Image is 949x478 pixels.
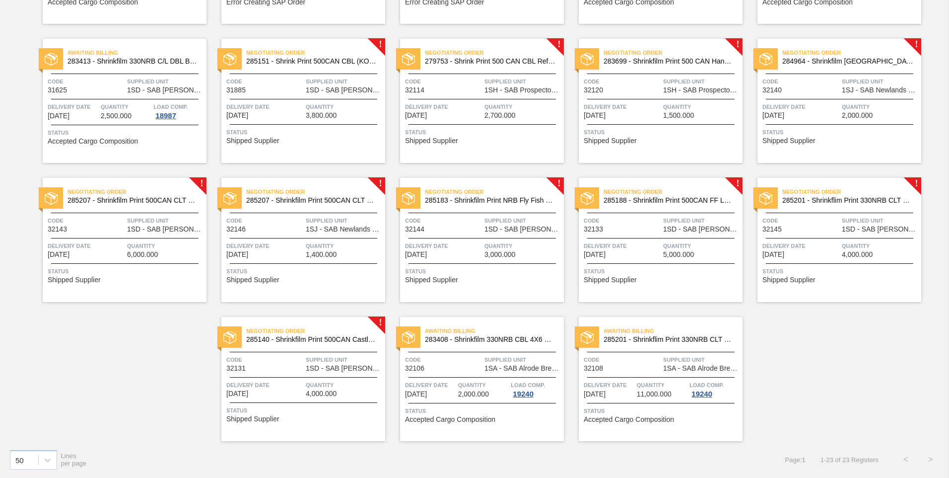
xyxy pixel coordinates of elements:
span: Delivery Date [226,380,303,390]
span: 09/28/2025 [762,251,784,258]
span: 09/28/2025 [584,251,606,258]
span: Quantity [484,102,561,112]
span: Shipped Supplier [48,276,101,284]
span: 285201 - Shrinkflim Print 330NRB CLT PU 25 [782,197,913,204]
span: 09/14/2025 [48,112,69,120]
span: Shipped Supplier [584,276,637,284]
span: Delivery Date [48,102,98,112]
span: Shipped Supplier [405,276,458,284]
span: Supplied Unit [663,77,740,86]
span: 1SD - SAB Rosslyn Brewery [127,226,204,233]
span: Shipped Supplier [226,276,279,284]
span: 32108 [584,365,603,372]
span: 32120 [584,86,603,94]
span: 1SD - SAB Rosslyn Brewery [484,226,561,233]
span: 283408 - Shrinkfilm 330NRB CBL 4X6 Booster 2 [425,336,556,343]
span: 32144 [405,226,424,233]
span: 1 - 23 of 23 Registers [820,456,879,464]
span: Supplied Unit [127,216,204,226]
a: !statusNegotiating Order285183 - Shrinkfilm Print NRB Fly Fish Lemon PUCode32144Supplied Unit1SD ... [385,178,564,302]
span: 09/27/2025 [48,251,69,258]
a: !statusNegotiating Order285188 - Shrinkfilm Print 500CAN FF Lemon PUCode32133Supplied Unit1SD - S... [564,178,743,302]
img: status [759,192,772,205]
span: Supplied Unit [484,77,561,86]
span: Delivery Date [405,241,482,251]
span: Delivery Date [405,102,482,112]
span: Accepted Cargo Composition [48,138,138,145]
span: Awaiting Billing [425,326,564,336]
span: 285183 - Shrinkfilm Print NRB Fly Fish Lemon PU [425,197,556,204]
a: !statusNegotiating Order285207 - Shrinkfilm Print 500CAN CLT PU 25Code32143Supplied Unit1SD - SAB... [28,178,206,302]
img: status [402,192,415,205]
span: Quantity [663,241,740,251]
span: Negotiating Order [246,187,385,197]
span: 285207 - Shrinkfilm Print 500CAN CLT PU 25 [68,197,199,204]
span: Supplied Unit [306,216,383,226]
span: Status [226,266,383,276]
span: Code [48,77,125,86]
span: Quantity [306,241,383,251]
a: !statusNegotiating Order283699 - Shrinkfilm Print 500 CAN Hansa Reborn2Code32120Supplied Unit1SH ... [564,39,743,163]
img: status [402,331,415,344]
a: Load Comp.19240 [511,380,561,398]
span: Code [405,355,482,365]
span: 32143 [48,226,67,233]
span: Status [405,127,561,137]
span: Page : 1 [785,456,806,464]
span: Shipped Supplier [762,137,815,145]
span: Status [405,406,561,416]
span: Lines per page [61,452,87,467]
span: Code [48,216,125,226]
span: 2,700.000 [484,112,515,119]
span: Quantity [306,380,383,390]
span: Negotiating Order [246,48,385,58]
img: status [581,331,594,344]
span: 1SJ - SAB Newlands Brewery [306,226,383,233]
span: Delivery Date [762,241,839,251]
a: !statusNegotiating Order285201 - Shrinkflim Print 330NRB CLT PU 25Code32145Supplied Unit1SD - SAB... [743,178,921,302]
span: 32140 [762,86,782,94]
span: Code [226,77,303,86]
span: Supplied Unit [306,77,383,86]
span: 3,000.000 [484,251,515,258]
span: 2,000.000 [458,391,489,398]
span: 32131 [226,365,246,372]
a: !statusNegotiating Order285151 - Shrink Print 500CAN CBL (KO 2025)Code31885Supplied Unit1SD - SAB... [206,39,385,163]
span: Supplied Unit [484,216,561,226]
span: Status [48,266,204,276]
span: 1SH - SAB Prospecton Brewery [484,86,561,94]
span: Accepted Cargo Composition [405,416,495,423]
span: Quantity [458,380,509,390]
span: Status [584,406,740,416]
span: 1SA - SAB Alrode Brewery [484,365,561,372]
span: 09/21/2025 [226,112,248,119]
span: Delivery Date [226,241,303,251]
span: Negotiating Order [782,187,921,197]
span: 31885 [226,86,246,94]
span: 285140 - Shrinkfilm Print 500CAN Castle Lager Cha [246,336,377,343]
span: Shipped Supplier [405,137,458,145]
span: 09/28/2025 [405,251,427,258]
span: 1SD - SAB Rosslyn Brewery [127,86,204,94]
span: 285151 - Shrink Print 500CAN CBL (KO 2025) [246,58,377,65]
span: Code [226,355,303,365]
span: 284964 - Shrinkfilm 330NRB Castle (Hogwarts) [782,58,913,65]
a: !statusNegotiating Order285207 - Shrinkfilm Print 500CAN CLT PU 25Code32146Supplied Unit1SJ - SAB... [206,178,385,302]
span: Negotiating Order [604,48,743,58]
span: 1SA - SAB Alrode Brewery [663,365,740,372]
span: Supplied Unit [842,216,919,226]
span: Status [226,405,383,415]
span: Quantity [842,102,919,112]
span: Negotiating Order [425,187,564,197]
span: Supplied Unit [842,77,919,86]
span: 1SD - SAB Rosslyn Brewery [306,86,383,94]
span: Status [584,127,740,137]
a: statusAwaiting Billing285201 - Shrinkflim Print 330NRB CLT PU 25Code32108Supplied Unit1SA - SAB A... [564,317,743,441]
img: status [223,53,236,66]
img: status [759,53,772,66]
span: 279753 - Shrink Print 500 CAN CBL Refresh [425,58,556,65]
a: Load Comp.18987 [153,102,204,120]
span: 31625 [48,86,67,94]
span: 285188 - Shrinkfilm Print 500CAN FF Lemon PU [604,197,735,204]
span: 2,000.000 [842,112,873,119]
